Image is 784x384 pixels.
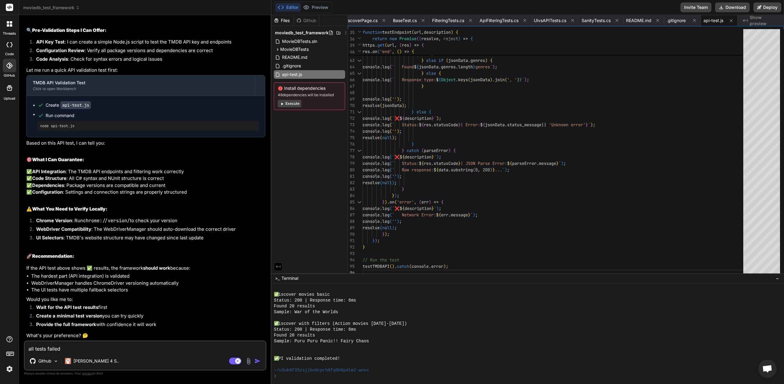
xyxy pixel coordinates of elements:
span: . [468,58,470,63]
strong: API Key Test [36,39,65,45]
span: { [439,70,441,76]
span: `❌ [392,154,400,160]
span: ) [402,103,404,108]
span: 35 [348,29,355,36]
div: 77 [348,147,355,154]
span: { [429,109,431,115]
div: 79 [348,160,355,167]
textarea: all tests failed [25,341,266,352]
span: log [382,128,390,134]
span: ) [399,49,402,54]
span: ) [392,135,394,140]
span: description [405,154,432,160]
span: ) [485,58,488,63]
div: 75 [348,135,355,141]
p: Based on this API test, I can tell you: [26,140,265,147]
span: ; [439,116,441,121]
span: { [456,29,458,35]
span: reject [443,36,458,41]
span: } [421,83,424,89]
span: else [417,109,426,115]
span: . [380,154,382,160]
span: . [431,161,434,166]
span: ( [412,29,414,35]
span: ` [434,116,436,121]
span: , [478,167,480,173]
span: . [375,42,377,48]
span: genres` [475,64,492,70]
h2: 🎯 [26,156,265,163]
span: , [394,42,397,48]
span: => [463,36,468,41]
span: { [417,64,419,70]
span: message [539,161,556,166]
span: ) [561,161,563,166]
span: ) [458,36,461,41]
span: $ [436,77,439,82]
span: log [382,77,390,82]
span: ) [436,116,439,121]
span: { [402,116,405,121]
span: { [436,167,439,173]
span: $ [480,122,483,127]
span: else [426,58,436,63]
span: jsonData [382,103,402,108]
span: ...` [495,167,505,173]
span: ` Status: [392,161,419,166]
span: ; [399,128,402,134]
span: { [453,148,456,153]
div: Click to collapse the range. [355,57,363,64]
span: log [382,64,390,70]
p: Let me run a quick API validation test first: [26,67,265,74]
span: $ [414,64,417,70]
span: .gitignore [667,17,686,24]
span: } [412,141,414,147]
span: '' [392,96,397,102]
span: . [505,122,507,127]
span: README.md [281,54,308,61]
span: { [421,42,424,48]
span: ( [419,36,421,41]
span: MovieDBTests.sln [281,38,318,45]
span: . [380,96,382,102]
span: log [382,154,390,160]
div: 73 [348,122,355,128]
span: Promise [399,36,417,41]
div: 67 [348,83,355,89]
span: MovieDBTests [280,46,309,52]
span: jsonData [485,122,505,127]
div: Click to collapse the range. [355,109,363,115]
button: Preview [301,3,331,12]
span: ( [385,42,387,48]
span: if [439,58,443,63]
span: . [448,167,451,173]
span: , [392,49,394,54]
span: console [363,122,380,127]
img: Pick Models [53,359,58,364]
p: ✅ : The TMDB API endpoints and filtering work correctly ✅ : All C# syntax and NUnit structure is ... [26,168,265,196]
span: catch [407,148,419,153]
span: log [382,122,390,127]
li: : Check for syntax errors and logical issues [31,56,265,64]
span: } [432,116,434,121]
div: Click to collapse the range. [355,147,363,154]
span: keys [458,77,468,82]
span: res [363,49,370,54]
span: ( [390,64,392,70]
span: ; [527,77,529,82]
span: return [372,36,387,41]
span: . [431,122,434,127]
span: FilteringTests.cs [432,17,464,24]
div: 68 [348,89,355,96]
span: { [510,161,512,166]
span: . [370,49,372,54]
span: ; [563,161,566,166]
span: jsonData [419,64,439,70]
span: ( [505,77,507,82]
img: settings [4,364,15,374]
span: } [458,122,461,127]
span: ( [390,122,392,127]
label: Upload [4,96,15,101]
strong: Pre-Validation Steps I Can Offer: [32,27,107,33]
label: threads [3,31,16,36]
